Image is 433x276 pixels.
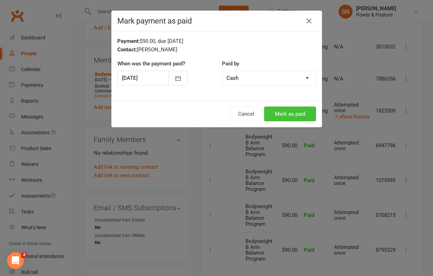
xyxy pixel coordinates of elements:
strong: Contact: [117,46,137,53]
strong: Payment: [117,38,140,44]
label: Paid by [222,59,239,68]
div: $90.00, due [DATE] [117,37,316,45]
h4: Mark payment as paid [117,17,316,25]
span: 2 [21,252,27,258]
div: [PERSON_NAME] [117,45,316,54]
iframe: Intercom live chat [7,252,24,269]
button: Close [303,15,315,27]
button: Cancel [230,107,262,121]
button: Mark as paid [264,107,316,121]
label: When was the payment paid? [117,59,185,68]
